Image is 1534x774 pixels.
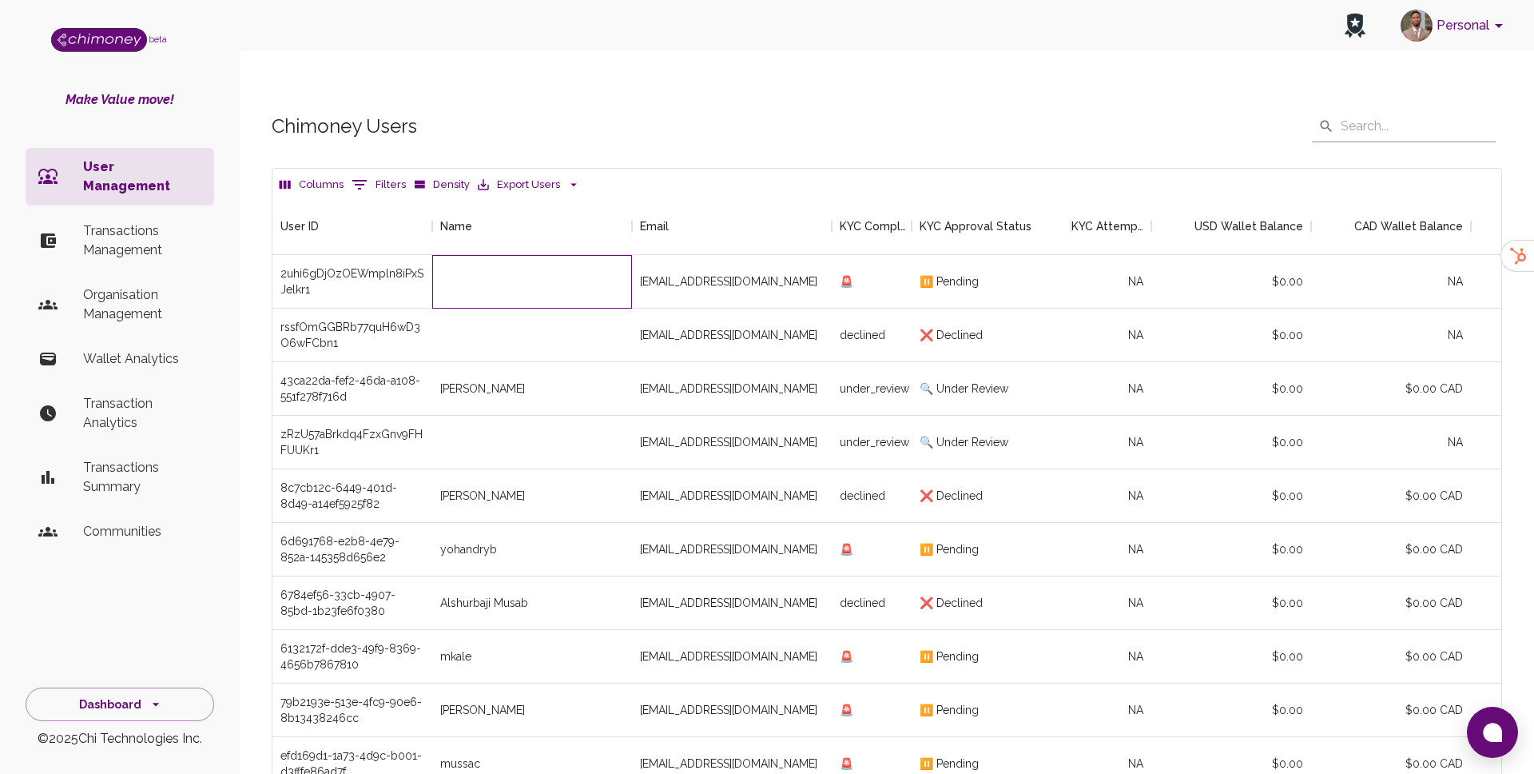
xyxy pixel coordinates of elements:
div: $0.00 CAD [1311,469,1471,523]
div: $0.00 CAD [1311,577,1471,630]
div: Alshurbaji Musab [440,595,528,611]
div: 6132172f-dde3-49f9-8369-4656b7867810 [280,640,424,672]
div: $0.00 [1151,577,1311,630]
div: [EMAIL_ADDRESS][DOMAIN_NAME] [632,362,832,416]
div: 🚨 [832,630,912,684]
div: $0.00 [1151,362,1311,416]
div: User ID [280,197,319,255]
div: 2uhi6gDjOzOEWmpln8iPxSJelkr1 [280,265,424,297]
div: Name [432,197,632,255]
div: ❌ Declined [912,309,1071,362]
div: $0.00 [1151,255,1311,309]
div: declined [832,469,912,523]
div: CAD Wallet Balance [1354,197,1463,255]
div: 🔍 Under Review [912,416,1071,469]
div: $0.00 [1151,469,1311,523]
div: ❌ Declined [912,577,1071,630]
div: KYC Attempts [1071,197,1143,255]
div: KYC Completed [832,197,912,255]
div: [EMAIL_ADDRESS][DOMAIN_NAME] [632,577,832,630]
div: yohandryb [440,541,497,557]
div: $0.00 CAD [1311,684,1471,737]
div: 43ca22da-fef2-46da-a108-551f278f716d [280,373,424,405]
div: $0.00 [1151,416,1311,469]
div: User ID [272,197,432,255]
div: NA [1071,577,1151,630]
div: declined [832,309,912,362]
button: Export Users [474,173,583,197]
img: Logo [51,28,147,52]
div: NA [1311,416,1471,469]
h5: Chimoney Users [272,114,417,139]
p: User Management [83,158,201,196]
div: CAD Wallet Balance [1311,197,1471,255]
div: NA [1311,309,1471,362]
div: ⏸️ Pending [912,523,1071,577]
div: under_review [832,362,912,416]
div: 🚨 [832,684,912,737]
div: NA [1071,684,1151,737]
div: 6784ef56-33cb-4907-85bd-1b23fe6f0380 [280,587,424,619]
div: 🔍 Under Review [912,362,1071,416]
input: Search... [1341,110,1496,142]
p: Transaction Analytics [83,394,201,433]
div: $0.00 [1151,684,1311,737]
div: $0.00 [1151,630,1311,684]
div: 6d691768-e2b8-4e79-852a-145358d656e2 [280,533,424,565]
div: USD Wallet Balance [1194,197,1303,255]
span: beta [149,34,167,44]
div: KYC Attempts [1071,197,1151,255]
div: NA [1311,255,1471,309]
div: [EMAIL_ADDRESS][DOMAIN_NAME] [632,416,832,469]
button: Open chat window [1467,707,1518,758]
div: 8c7cb12c-6449-401d-8d49-a14ef5925f82 [280,480,424,512]
div: ⏸️ Pending [912,630,1071,684]
div: mussac [440,756,480,772]
div: $0.00 CAD [1311,523,1471,577]
div: [EMAIL_ADDRESS][DOMAIN_NAME] [632,469,832,523]
div: Odo Martin [440,488,525,504]
div: [EMAIL_ADDRESS][DOMAIN_NAME] [632,684,832,737]
div: $0.00 CAD [1311,630,1471,684]
button: Dashboard [26,688,214,722]
div: NA [1071,309,1151,362]
p: Organisation Management [83,285,201,324]
div: Zoe Angela [440,381,525,397]
div: 🚨 [832,255,912,309]
div: KYC Approval Status [912,197,1071,255]
div: 🚨 [832,523,912,577]
div: declined [832,577,912,630]
div: [EMAIL_ADDRESS][DOMAIN_NAME] [632,255,832,309]
div: NA [1071,416,1151,469]
div: Kubeczko Fabian [440,702,525,718]
div: Email [640,197,669,255]
div: ❌ Declined [912,469,1071,523]
p: Communities [83,522,201,541]
div: $0.00 CAD [1311,362,1471,416]
div: mkale [440,648,471,664]
div: NA [1071,469,1151,523]
p: Transactions Management [83,221,201,260]
div: under_review [832,416,912,469]
div: rssfOmGGBRb77quH6wD3O6wFCbn1 [280,319,424,351]
div: Name [440,197,472,255]
div: Email [632,197,832,255]
div: NA [1071,362,1151,416]
div: [EMAIL_ADDRESS][DOMAIN_NAME] [632,523,832,577]
button: account of current user [1394,5,1515,46]
div: ⏸️ Pending [912,684,1071,737]
div: KYC Completed [840,197,912,255]
div: USD Wallet Balance [1151,197,1311,255]
div: NA [1071,523,1151,577]
button: Density [410,173,474,197]
div: NA [1071,630,1151,684]
div: [EMAIL_ADDRESS][DOMAIN_NAME] [632,630,832,684]
img: avatar [1401,10,1433,42]
p: Transactions Summary [83,458,201,497]
div: 79b2193e-513e-4fc9-90e6-8b13438246cc [280,694,424,726]
button: Select columns [276,173,348,197]
div: [EMAIL_ADDRESS][DOMAIN_NAME] [632,309,832,362]
div: NA [1071,255,1151,309]
div: $0.00 [1151,523,1311,577]
div: ⏸️ Pending [912,255,1071,309]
